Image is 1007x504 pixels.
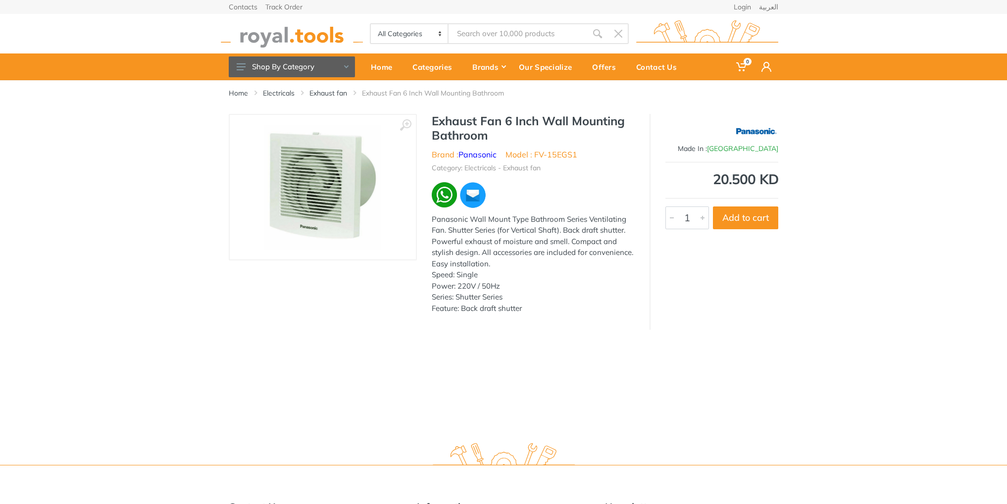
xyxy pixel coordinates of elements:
[449,23,587,44] input: Site search
[585,56,629,77] div: Offers
[371,24,449,43] select: Category
[465,56,512,77] div: Brands
[733,119,779,144] img: Panasonic
[229,88,778,98] nav: breadcrumb
[432,163,541,173] li: Category: Electricals - Exhaust fan
[729,53,755,80] a: 0
[433,443,575,470] img: royal.tools Logo
[432,182,457,207] img: wa.webp
[713,206,778,229] button: Add to cart
[229,56,355,77] button: Shop By Category
[629,53,690,80] a: Contact Us
[364,56,405,77] div: Home
[759,3,778,10] a: العربية
[432,214,635,314] div: Panasonic Wall Mount Type Bathroom Series Ventilating Fan. Shutter Series (for Vertical Shaft). B...
[636,20,778,48] img: royal.tools Logo
[665,172,778,186] div: 20.500 KD
[432,114,635,143] h1: Exhaust Fan 6 Inch Wall Mounting Bathroom
[221,20,363,48] img: royal.tools Logo
[512,53,585,80] a: Our Specialize
[364,53,405,80] a: Home
[585,53,629,80] a: Offers
[744,58,752,65] span: 0
[265,3,302,10] a: Track Order
[432,149,497,160] li: Brand :
[665,144,778,154] div: Made In :
[734,3,751,10] a: Login
[629,56,690,77] div: Contact Us
[229,88,248,98] a: Home
[263,88,295,98] a: Electricals
[264,125,382,250] img: Royal Tools - Exhaust Fan 6 Inch Wall Mounting Bathroom
[405,56,465,77] div: Categories
[707,144,778,153] span: [GEOGRAPHIC_DATA]
[405,53,465,80] a: Categories
[459,181,487,209] img: ma.webp
[512,56,585,77] div: Our Specialize
[505,149,577,160] li: Model : FV-15EGS1
[458,150,497,159] a: Panasonic
[309,88,347,98] a: Exhaust fan
[362,88,519,98] li: Exhaust Fan 6 Inch Wall Mounting Bathroom
[229,3,257,10] a: Contacts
